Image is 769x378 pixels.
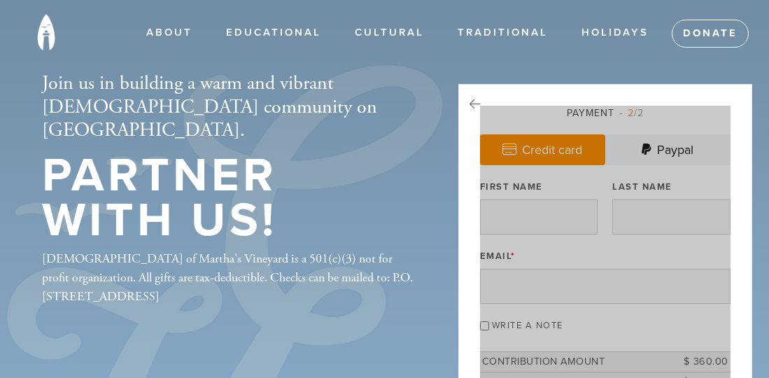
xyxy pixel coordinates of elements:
a: ABOUT [136,20,203,46]
a: Cultural [344,20,435,46]
div: [DEMOGRAPHIC_DATA] of Martha's Vineyard is a 501(c)(3) not for profit organization. All gifts are... [42,249,413,306]
a: Holidays [571,20,659,46]
a: Donate [672,20,749,48]
h2: Join us in building a warm and vibrant [DEMOGRAPHIC_DATA] community on [GEOGRAPHIC_DATA]. [42,72,413,143]
a: Educational [216,20,332,46]
img: Chabad-on-the-Vineyard---Flame-ICON.png [21,7,71,57]
a: Traditional [447,20,558,46]
h1: Partner with us! [42,153,413,244]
